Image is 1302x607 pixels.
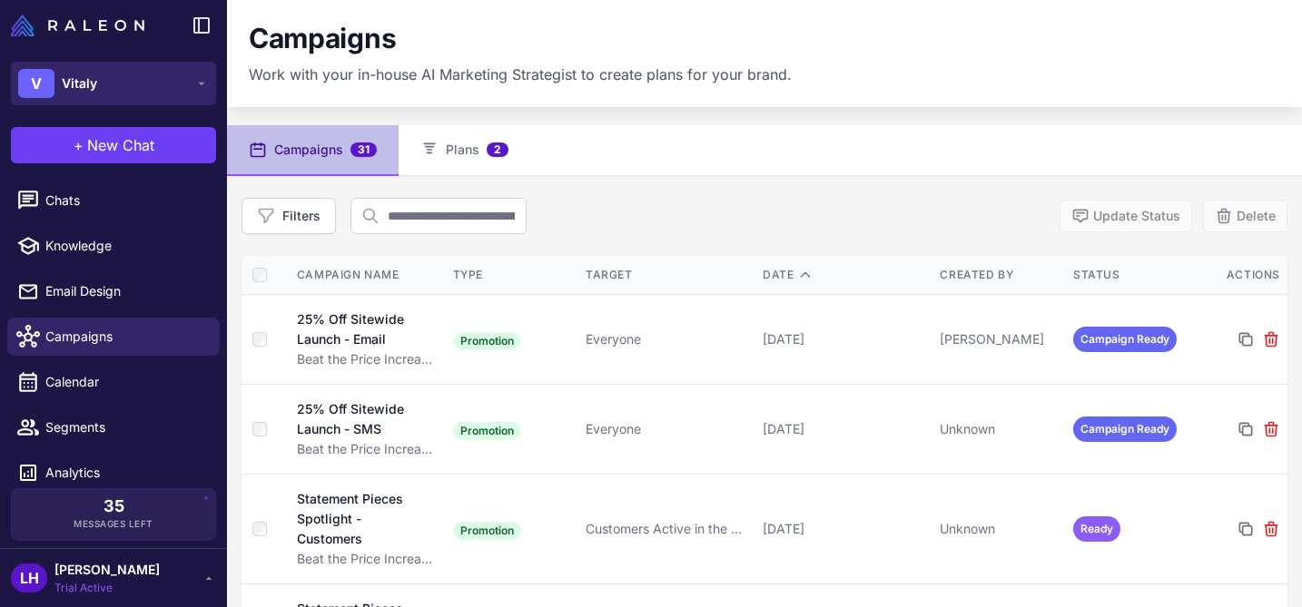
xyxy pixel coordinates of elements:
div: LH [11,563,47,592]
a: Chats [7,181,220,220]
a: Email Design [7,272,220,310]
span: Vitaly [62,73,97,93]
span: + [74,134,84,156]
span: Promotion [453,522,521,540]
span: [PERSON_NAME] [54,560,160,580]
div: Campaign Name [297,267,435,283]
button: +New Chat [11,127,216,163]
span: Email Design [45,281,205,301]
button: VVitaly [11,62,216,105]
div: Type [453,267,571,283]
div: [PERSON_NAME] [940,329,1058,349]
p: Work with your in-house AI Marketing Strategist to create plans for your brand. [249,64,792,85]
div: Everyone [586,419,748,439]
h1: Campaigns [249,22,396,56]
span: Chats [45,191,205,210]
a: Segments [7,408,220,446]
div: Beat the Price Increase: 25% Off Sitewide Campaign [297,439,435,459]
a: Knowledge [7,227,220,265]
span: Ready [1073,516,1120,542]
button: Campaigns31 [227,125,399,176]
span: New Chat [87,134,154,156]
div: Unknown [940,519,1058,539]
button: Plans2 [399,125,530,176]
span: Messages Left [74,517,153,531]
span: Trial Active [54,580,160,596]
a: Raleon Logo [11,15,152,36]
div: Created By [940,267,1058,283]
div: 25% Off Sitewide Launch - Email [297,309,422,349]
div: Unknown [940,419,1058,439]
img: Raleon Logo [11,15,144,36]
div: Customers Active in the past 180 days, Loyal Customers [586,519,748,539]
div: Beat the Price Increase: 25% Off Sitewide Campaign [297,349,435,369]
div: Statement Pieces Spotlight - Customers [297,489,423,549]
div: Status [1073,267,1191,283]
th: Actions [1198,256,1287,295]
div: Target [586,267,748,283]
span: Calendar [45,372,205,392]
span: Knowledge [45,236,205,256]
span: Analytics [45,463,205,483]
span: Campaign Ready [1073,416,1177,442]
span: Promotion [453,332,521,350]
div: 25% Off Sitewide Launch - SMS [297,399,421,439]
div: [DATE] [763,419,925,439]
button: Update Status [1060,200,1192,232]
a: Analytics [7,454,220,492]
span: 35 [104,498,124,514]
div: Date [763,267,925,283]
span: Campaigns [45,327,205,347]
div: Beat the Price Increase: 25% Off Sitewide Campaign [297,549,435,569]
a: Calendar [7,363,220,401]
span: Promotion [453,422,521,440]
div: [DATE] [763,519,925,539]
span: Campaign Ready [1073,327,1177,352]
span: 31 [350,142,377,157]
a: Campaigns [7,318,220,356]
div: Everyone [586,329,748,349]
span: Segments [45,417,205,437]
button: Delete [1203,200,1287,232]
button: Filters [242,198,336,234]
span: 2 [487,142,508,157]
div: [DATE] [763,329,925,349]
div: V [18,69,54,98]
